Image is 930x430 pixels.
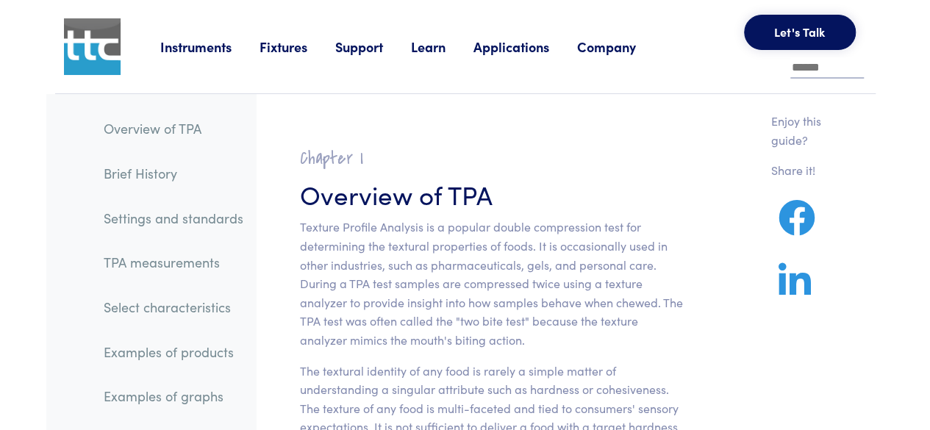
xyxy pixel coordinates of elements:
a: Learn [411,37,473,56]
a: Overview of TPA [92,112,255,146]
h2: Chapter I [300,147,683,170]
p: Texture Profile Analysis is a popular double compression test for determining the textural proper... [300,218,683,349]
img: ttc_logo_1x1_v1.0.png [64,18,121,75]
a: Fixtures [260,37,335,56]
a: Examples of graphs [92,379,255,413]
button: Let's Talk [744,15,856,50]
p: Enjoy this guide? [771,112,840,149]
a: Share on LinkedIn [771,280,818,298]
a: Brief History [92,157,255,190]
a: TPA measurements [92,246,255,279]
p: Share it! [771,161,840,180]
a: Applications [473,37,577,56]
a: Instruments [160,37,260,56]
h3: Overview of TPA [300,176,683,212]
a: Examples of products [92,335,255,369]
a: Support [335,37,411,56]
a: Company [577,37,664,56]
a: Select characteristics [92,290,255,324]
a: Settings and standards [92,201,255,235]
